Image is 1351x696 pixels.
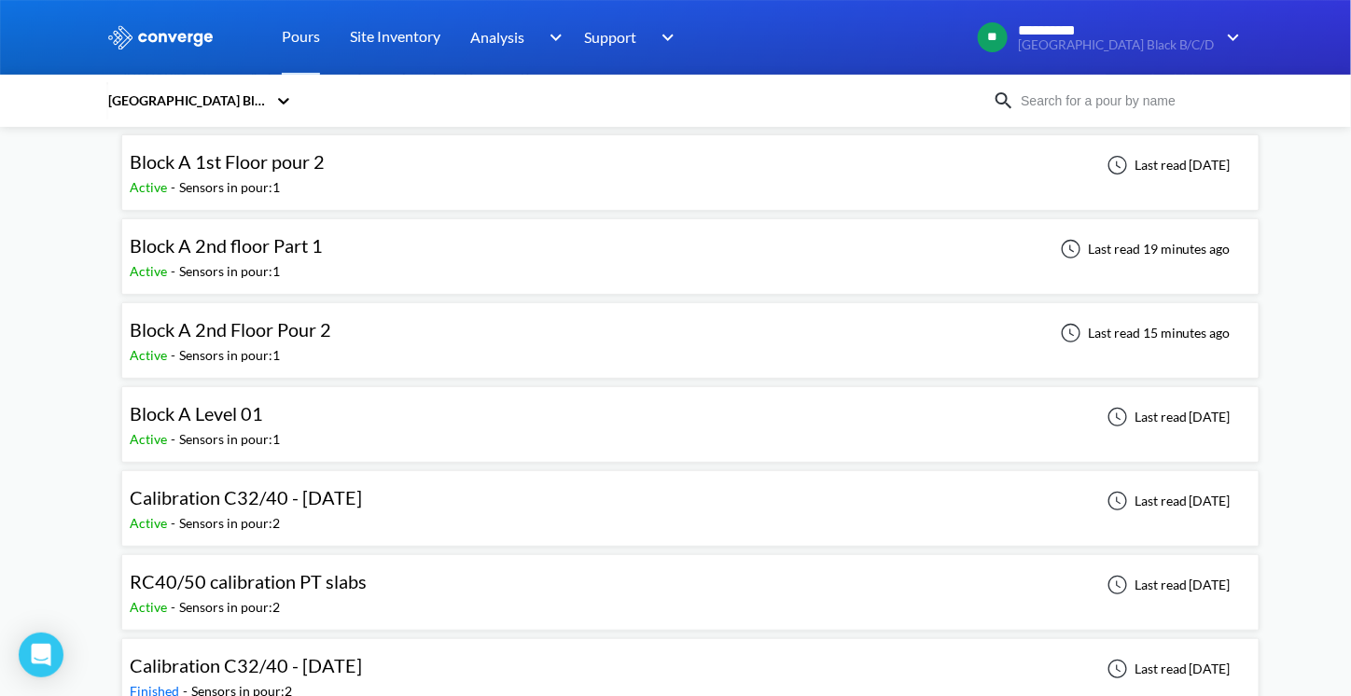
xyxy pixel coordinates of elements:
[1051,322,1236,344] div: Last read 15 minutes ago
[106,90,267,111] div: [GEOGRAPHIC_DATA] Black B/C/D
[649,26,679,49] img: downArrow.svg
[130,431,171,447] span: Active
[179,429,280,450] div: Sensors in pour: 1
[19,633,63,677] div: Open Intercom Messenger
[130,150,325,173] span: Block A 1st Floor pour 2
[993,90,1015,112] img: icon-search.svg
[584,25,636,49] span: Support
[1018,38,1215,52] span: [GEOGRAPHIC_DATA] Black B/C/D
[130,318,331,341] span: Block A 2nd Floor Pour 2
[1097,406,1236,428] div: Last read [DATE]
[1097,574,1236,596] div: Last read [DATE]
[1097,658,1236,680] div: Last read [DATE]
[179,261,280,282] div: Sensors in pour: 1
[121,576,1260,592] a: RC40/50 calibration PT slabsActive-Sensors in pour:2Last read [DATE]
[171,347,179,363] span: -
[179,513,280,534] div: Sensors in pour: 2
[130,179,171,195] span: Active
[171,515,179,531] span: -
[130,234,323,257] span: Block A 2nd floor Part 1
[130,599,171,615] span: Active
[121,492,1260,508] a: Calibration C32/40 - [DATE]Active-Sensors in pour:2Last read [DATE]
[179,597,280,618] div: Sensors in pour: 2
[171,179,179,195] span: -
[130,654,362,676] span: Calibration C32/40 - [DATE]
[179,177,280,198] div: Sensors in pour: 1
[1097,490,1236,512] div: Last read [DATE]
[171,599,179,615] span: -
[121,660,1260,675] a: Calibration C32/40 - [DATE]Finished-Sensors in pour:2Last read [DATE]
[179,345,280,366] div: Sensors in pour: 1
[171,431,179,447] span: -
[121,324,1260,340] a: Block A 2nd Floor Pour 2Active-Sensors in pour:1Last read 15 minutes ago
[537,26,567,49] img: downArrow.svg
[1015,90,1241,111] input: Search for a pour by name
[130,263,171,279] span: Active
[130,402,263,425] span: Block A Level 01
[106,25,215,49] img: logo_ewhite.svg
[171,263,179,279] span: -
[130,347,171,363] span: Active
[130,515,171,531] span: Active
[130,486,362,508] span: Calibration C32/40 - [DATE]
[130,570,367,592] span: RC40/50 calibration PT slabs
[121,240,1260,256] a: Block A 2nd floor Part 1Active-Sensors in pour:1Last read 19 minutes ago
[1215,26,1245,49] img: downArrow.svg
[470,25,524,49] span: Analysis
[121,156,1260,172] a: Block A 1st Floor pour 2Active-Sensors in pour:1Last read [DATE]
[1051,238,1236,260] div: Last read 19 minutes ago
[121,408,1260,424] a: Block A Level 01Active-Sensors in pour:1Last read [DATE]
[1097,154,1236,176] div: Last read [DATE]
